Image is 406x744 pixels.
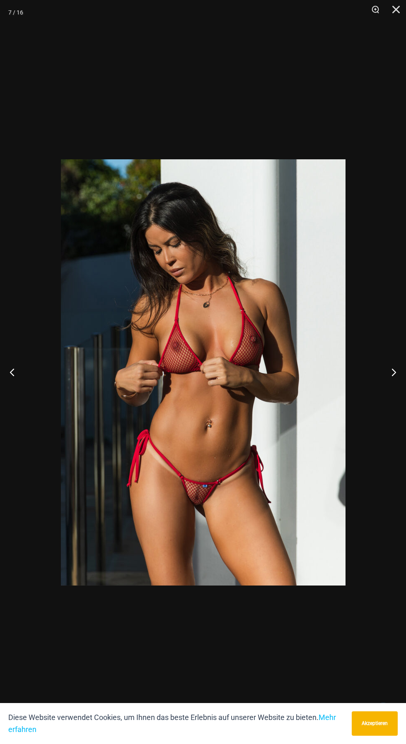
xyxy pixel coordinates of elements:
button: Akzeptieren [352,711,398,736]
font: Diese Website verwendet Cookies, um Ihnen das beste Erlebnis auf unserer Website zu bieten. [8,713,319,722]
img: Sommersturm Rot 312 Tri Top 456 Micro 01 [61,159,346,586]
font: 7 / 16 [8,9,23,16]
button: Nächste [375,351,406,393]
font: Akzeptieren [362,720,388,726]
